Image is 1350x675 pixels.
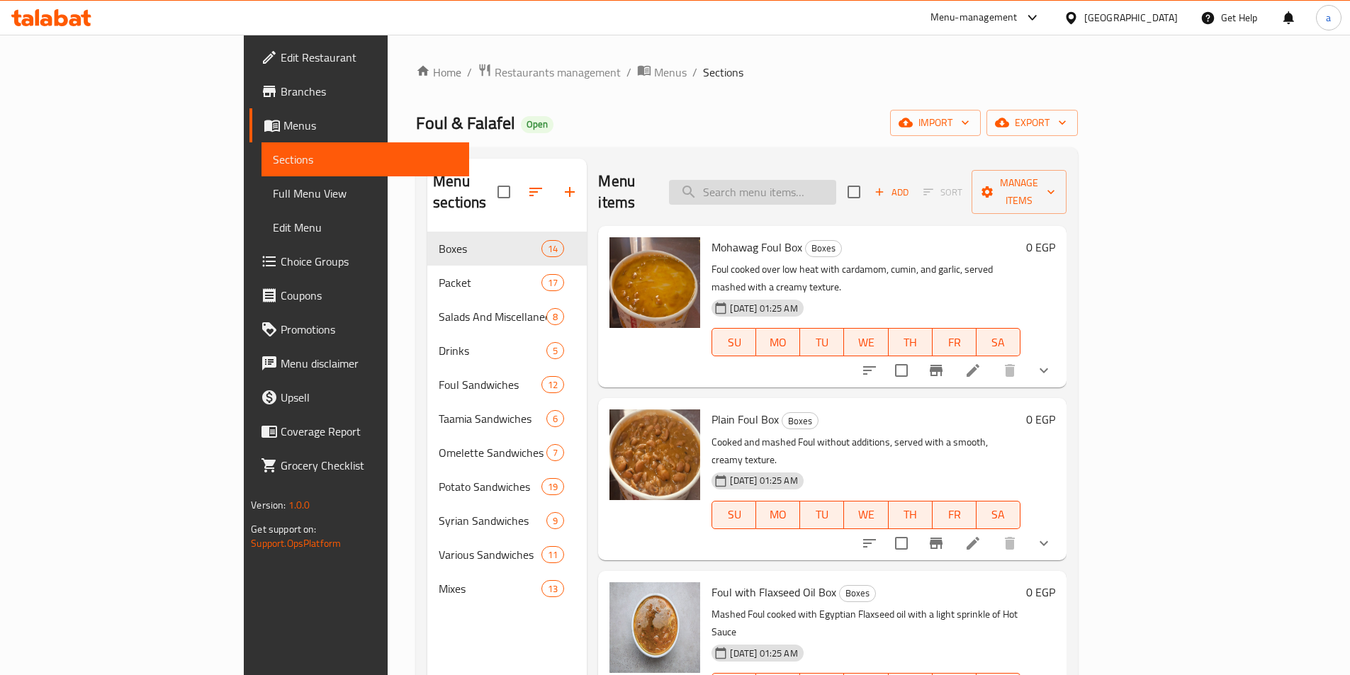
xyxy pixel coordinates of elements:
[919,353,953,387] button: Branch-specific-item
[261,142,469,176] a: Sections
[844,501,888,529] button: WE
[806,504,838,525] span: TU
[251,520,316,538] span: Get support on:
[439,308,546,325] span: Salads And Miscellaneous
[718,504,750,525] span: SU
[541,240,564,257] div: items
[249,312,469,346] a: Promotions
[439,478,541,495] span: Potato Sandwiches
[273,151,458,168] span: Sections
[281,389,458,406] span: Upsell
[261,210,469,244] a: Edit Menu
[541,546,564,563] div: items
[756,328,800,356] button: MO
[427,226,587,611] nav: Menu sections
[762,504,794,525] span: MO
[546,308,564,325] div: items
[249,40,469,74] a: Edit Restaurant
[654,64,687,81] span: Menus
[669,180,836,205] input: search
[800,501,844,529] button: TU
[519,175,553,209] span: Sort sections
[427,300,587,334] div: Salads And Miscellaneous8
[982,504,1015,525] span: SA
[626,64,631,81] li: /
[901,114,969,132] span: import
[281,49,458,66] span: Edit Restaurant
[281,423,458,440] span: Coverage Report
[251,496,286,514] span: Version:
[1035,362,1052,379] svg: Show Choices
[249,278,469,312] a: Coupons
[521,116,553,133] div: Open
[762,332,794,353] span: MO
[281,83,458,100] span: Branches
[427,572,587,606] div: Mixes13
[609,582,700,673] img: Foul with Flaxseed Oil Box
[542,582,563,596] span: 13
[542,480,563,494] span: 19
[273,185,458,202] span: Full Menu View
[930,9,1018,26] div: Menu-management
[724,474,803,487] span: [DATE] 01:25 AM
[977,501,1020,529] button: SA
[806,240,841,256] span: Boxes
[478,63,621,81] a: Restaurants management
[427,368,587,402] div: Foul Sandwiches12
[933,501,977,529] button: FR
[919,526,953,560] button: Branch-specific-item
[249,448,469,482] a: Grocery Checklist
[998,114,1067,132] span: export
[782,412,819,429] div: Boxes
[427,504,587,538] div: Syrian Sandwiches9
[964,535,981,552] a: Edit menu item
[853,526,887,560] button: sort-choices
[964,362,981,379] a: Edit menu item
[249,414,469,448] a: Coverage Report
[439,342,546,359] span: Drinks
[711,433,1020,469] p: Cooked and mashed Foul without additions, served with a smooth, creamy texture.
[806,332,838,353] span: TU
[427,402,587,436] div: Taamia Sandwiches6
[273,219,458,236] span: Edit Menu
[1026,237,1055,257] h6: 0 EGP
[986,110,1078,136] button: export
[933,328,977,356] button: FR
[281,321,458,338] span: Promotions
[889,328,933,356] button: TH
[609,409,700,500] img: Plain Foul Box
[439,546,541,563] span: Various Sandwiches
[439,444,546,461] span: Omelette Sandwiches
[541,376,564,393] div: items
[542,276,563,290] span: 17
[495,64,621,81] span: Restaurants management
[427,334,587,368] div: Drinks5
[1084,10,1178,25] div: [GEOGRAPHIC_DATA]
[283,117,458,134] span: Menus
[547,412,563,426] span: 6
[249,108,469,142] a: Menus
[839,177,869,207] span: Select section
[249,346,469,380] a: Menu disclaimer
[1027,526,1061,560] button: show more
[427,266,587,300] div: Packet17
[887,356,916,385] span: Select to update
[439,580,541,597] span: Mixes
[1326,10,1331,25] span: a
[547,344,563,358] span: 5
[427,470,587,504] div: Potato Sandwiches19
[844,328,888,356] button: WE
[553,175,587,209] button: Add section
[439,240,541,257] div: Boxes
[547,310,563,324] span: 8
[718,332,750,353] span: SU
[983,174,1055,210] span: Manage items
[1035,535,1052,552] svg: Show Choices
[541,274,564,291] div: items
[542,378,563,392] span: 12
[542,242,563,256] span: 14
[711,409,779,430] span: Plain Foul Box
[427,538,587,572] div: Various Sandwiches11
[439,274,541,291] div: Packet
